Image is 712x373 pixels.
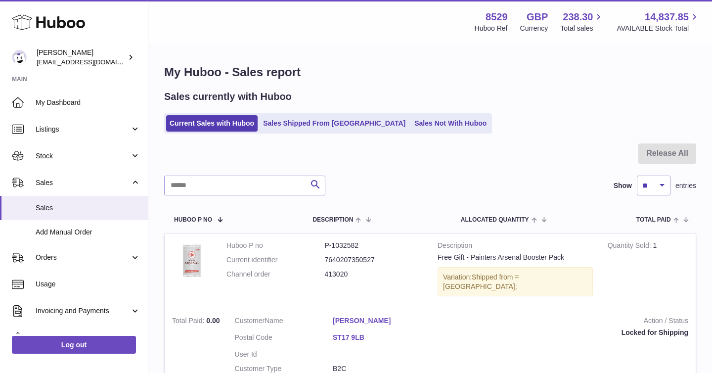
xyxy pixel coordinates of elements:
a: [PERSON_NAME] [333,316,431,326]
a: Log out [12,336,136,354]
div: [PERSON_NAME] [37,48,126,67]
span: ALLOCATED Quantity [461,217,529,223]
div: Currency [520,24,548,33]
span: entries [675,181,696,190]
span: Huboo P no [174,217,212,223]
a: 14,837.85 AVAILABLE Stock Total [617,10,700,33]
span: 238.30 [563,10,593,24]
span: Listings [36,125,130,134]
strong: GBP [527,10,548,24]
td: 1 [600,233,696,309]
span: Description [312,217,353,223]
a: ST17 9LB [333,333,431,342]
span: AVAILABLE Stock Total [617,24,700,33]
a: 238.30 Total sales [560,10,604,33]
span: Usage [36,280,140,289]
strong: Description [438,241,593,253]
strong: Action / Status [446,316,688,328]
span: Sales [36,203,140,213]
span: Orders [36,253,130,262]
dd: 7640207350527 [325,255,423,265]
span: Stock [36,151,130,161]
h1: My Huboo - Sales report [164,64,696,80]
span: Cases [36,333,140,342]
dt: Name [235,316,333,328]
span: Invoicing and Payments [36,306,130,316]
a: Sales Not With Huboo [411,115,490,132]
span: Total sales [560,24,604,33]
dd: P-1032582 [325,241,423,250]
span: Total paid [636,217,671,223]
span: [EMAIL_ADDRESS][DOMAIN_NAME] [37,58,145,66]
a: Current Sales with Huboo [166,115,258,132]
dt: User Id [235,350,333,359]
div: Variation: [438,267,593,297]
span: Shipped from = [GEOGRAPHIC_DATA]; [443,273,519,290]
strong: 8529 [486,10,508,24]
strong: Quantity Sold [608,241,653,252]
div: Locked for Shipping [446,328,688,337]
img: Redgrass-painters-arsenal-booster-cards.jpg [172,241,212,280]
div: Free Gift - Painters Arsenal Booster Pack [438,253,593,262]
strong: Total Paid [172,317,206,327]
img: admin@redgrass.ch [12,50,27,65]
span: Sales [36,178,130,187]
span: 0.00 [206,317,220,325]
label: Show [614,181,632,190]
span: Add Manual Order [36,228,140,237]
dt: Huboo P no [226,241,325,250]
dt: Current identifier [226,255,325,265]
a: Sales Shipped From [GEOGRAPHIC_DATA] [260,115,409,132]
dt: Channel order [226,270,325,279]
dt: Postal Code [235,333,333,345]
div: Huboo Ref [475,24,508,33]
h2: Sales currently with Huboo [164,90,292,103]
span: 14,837.85 [645,10,689,24]
span: Customer [235,317,265,325]
dd: 413020 [325,270,423,279]
span: My Dashboard [36,98,140,107]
